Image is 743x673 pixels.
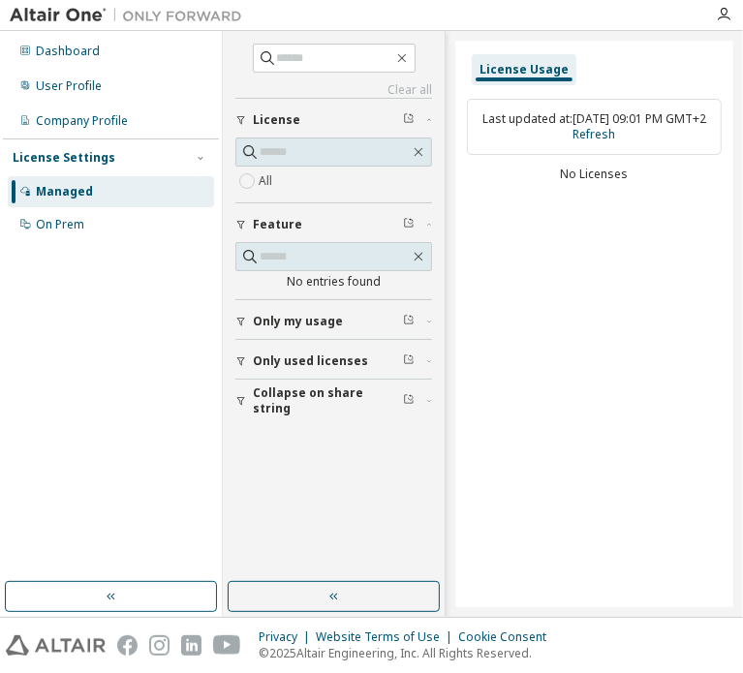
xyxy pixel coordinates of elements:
[573,126,616,142] a: Refresh
[253,353,368,369] span: Only used licenses
[235,300,432,343] button: Only my usage
[259,169,276,193] label: All
[149,635,170,656] img: instagram.svg
[253,217,302,232] span: Feature
[235,203,432,246] button: Feature
[403,217,415,232] span: Clear filter
[259,629,316,645] div: Privacy
[458,629,558,645] div: Cookie Consent
[253,112,300,128] span: License
[36,44,100,59] div: Dashboard
[403,112,415,128] span: Clear filter
[213,635,241,656] img: youtube.svg
[403,353,415,369] span: Clear filter
[36,217,84,232] div: On Prem
[36,184,93,199] div: Managed
[403,314,415,329] span: Clear filter
[403,393,415,409] span: Clear filter
[10,6,252,25] img: Altair One
[235,380,432,422] button: Collapse on share string
[253,314,343,329] span: Only my usage
[259,645,558,661] p: © 2025 Altair Engineering, Inc. All Rights Reserved.
[235,340,432,382] button: Only used licenses
[467,99,722,155] div: Last updated at: [DATE] 09:01 PM GMT+2
[181,635,201,656] img: linkedin.svg
[36,113,128,129] div: Company Profile
[235,274,432,290] div: No entries found
[316,629,458,645] div: Website Terms of Use
[6,635,106,656] img: altair_logo.svg
[36,78,102,94] div: User Profile
[467,167,722,182] div: No Licenses
[235,82,432,98] a: Clear all
[13,150,115,166] div: License Settings
[117,635,138,656] img: facebook.svg
[480,62,569,77] div: License Usage
[235,99,432,141] button: License
[253,385,403,416] span: Collapse on share string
